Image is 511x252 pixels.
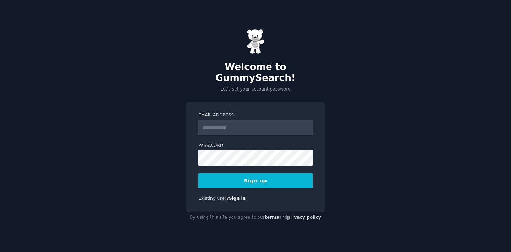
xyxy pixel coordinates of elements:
a: privacy policy [287,215,321,220]
label: Email Address [198,112,313,119]
label: Password [198,143,313,149]
a: Sign in [229,196,246,201]
p: Let's set your account password [186,86,325,93]
h2: Welcome to GummySearch! [186,61,325,84]
img: Gummy Bear [247,29,264,54]
span: Existing user? [198,196,229,201]
a: terms [265,215,279,220]
div: By using this site you agree to our and [186,212,325,223]
button: Sign up [198,173,313,188]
